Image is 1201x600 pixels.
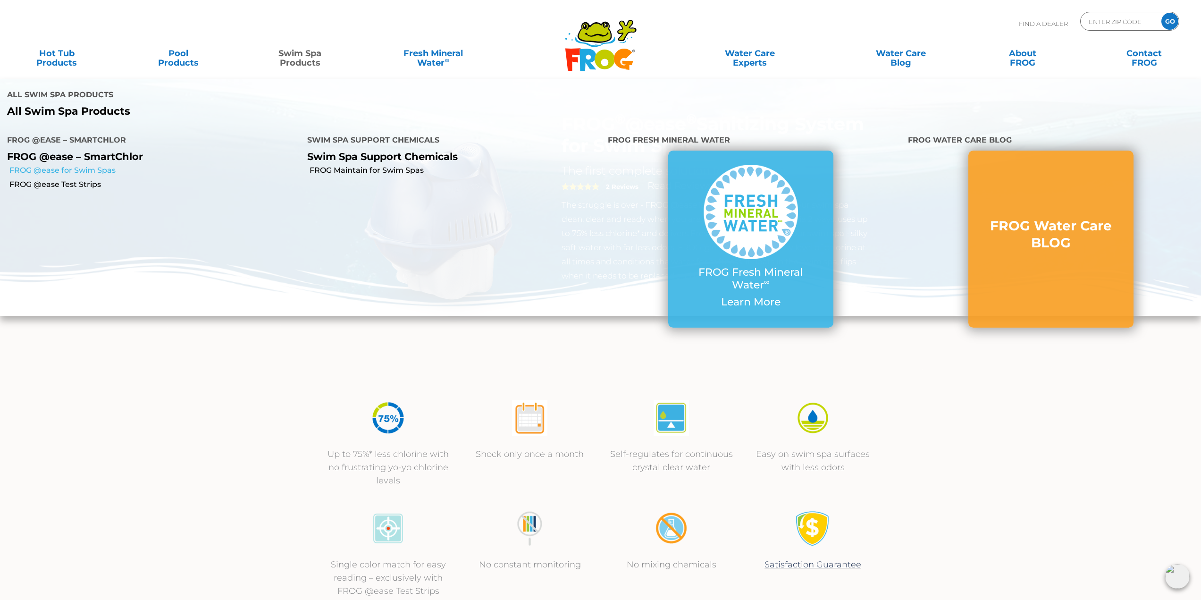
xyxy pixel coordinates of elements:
[9,44,104,63] a: Hot TubProducts
[854,44,948,63] a: Water CareBlog
[687,266,815,291] p: FROG Fresh Mineral Water
[1019,12,1068,35] p: Find A Dealer
[9,179,300,190] a: FROG @ease Test Strips
[9,165,300,176] a: FROG @ease for Swim Spas
[975,44,1070,63] a: AboutFROG
[987,217,1115,261] a: FROG Water Care BLOG
[610,448,733,474] p: Self-regulates for continuous crystal clear water
[610,558,733,571] p: No mixing chemicals
[370,511,406,546] img: icon-atease-color-match
[370,400,406,436] img: icon-atease-75percent-less
[795,511,831,546] img: Satisfaction Guarantee Icon
[687,296,815,308] p: Learn More
[7,105,594,118] a: All Swim Spa Products
[654,511,689,546] img: no-mixing1
[1165,564,1190,589] img: openIcon
[131,44,226,63] a: PoolProducts
[7,132,293,151] h4: FROG @ease – SmartChlor
[307,132,593,151] h4: Swim Spa Support Chemicals
[512,511,547,546] img: no-constant-monitoring1
[7,151,293,162] p: FROG @ease – SmartChlor
[795,400,831,436] img: icon-atease-easy-on
[469,448,591,461] p: Shock only once a month
[1161,13,1178,30] input: GO
[469,558,591,571] p: No constant monitoring
[252,44,347,63] a: Swim SpaProducts
[307,151,593,162] p: Swim Spa Support Chemicals
[908,132,1194,151] h4: FROG Water Care BLOG
[512,400,547,436] img: atease-icon-shock-once
[445,56,449,64] sup: ∞
[673,44,827,63] a: Water CareExperts
[752,448,874,474] p: Easy on swim spa surfaces with less odors
[374,44,493,63] a: Fresh MineralWater∞
[987,217,1115,252] h3: FROG Water Care BLOG
[7,86,594,105] h4: All Swim Spa Products
[687,165,815,313] a: FROG Fresh Mineral Water∞ Learn More
[1088,15,1151,28] input: Zip Code Form
[608,132,894,151] h4: FROG Fresh Mineral Water
[310,165,600,176] a: FROG Maintain for Swim Spas
[654,400,689,436] img: atease-icon-self-regulates
[327,558,450,598] p: Single color match for easy reading – exclusively with FROG @ease Test Strips
[1097,44,1192,63] a: ContactFROG
[764,277,770,287] sup: ∞
[764,559,861,570] a: Satisfaction Guarantee
[327,448,450,487] p: Up to 75%* less chlorine with no frustrating yo-yo chlorine levels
